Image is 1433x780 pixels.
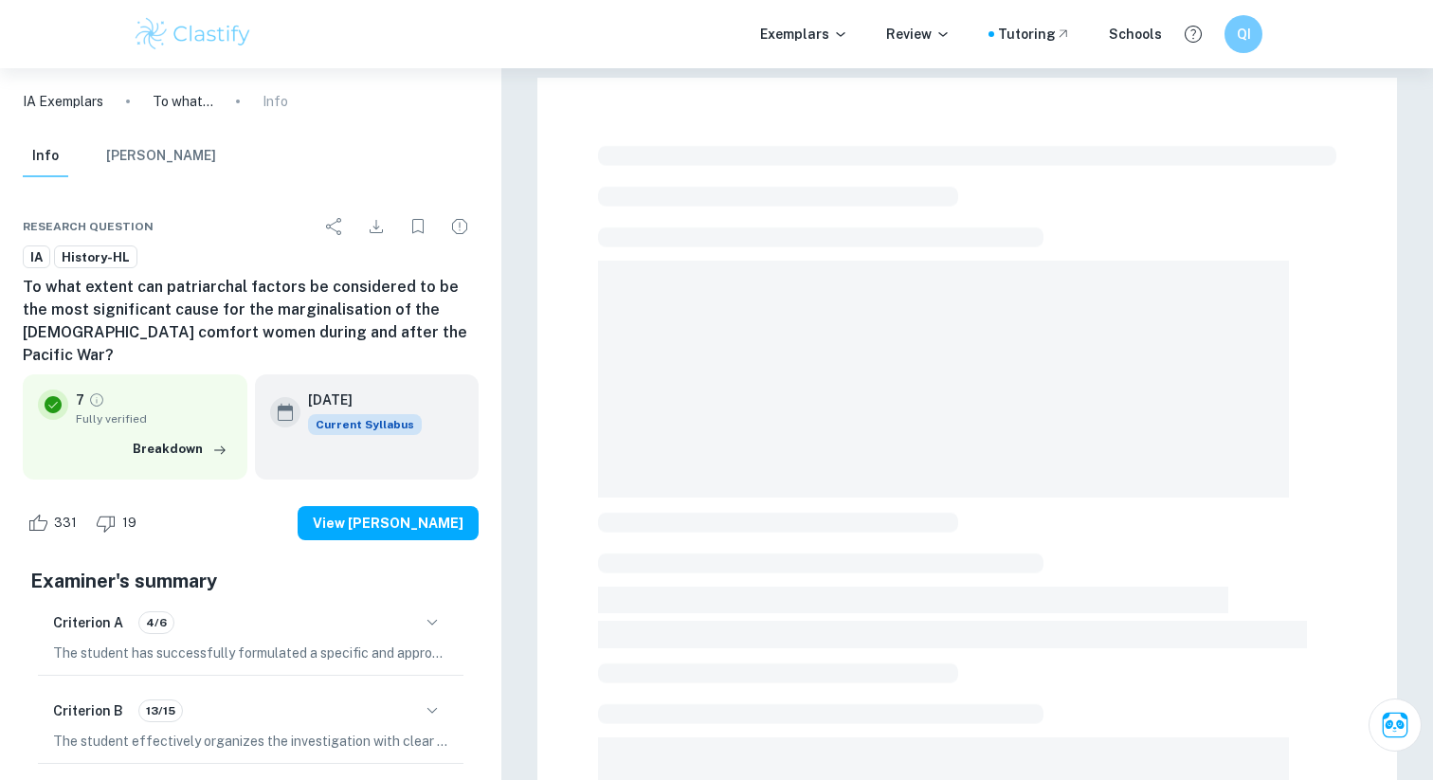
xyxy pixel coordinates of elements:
a: Schools [1109,24,1162,45]
p: To what extent can patriarchal factors be considered to be the most significant cause for the mar... [153,91,213,112]
h5: Examiner's summary [30,567,471,595]
button: QI [1224,15,1262,53]
span: 331 [44,514,87,533]
span: History-HL [55,248,136,267]
a: Tutoring [998,24,1071,45]
p: Exemplars [760,24,848,45]
h6: QI [1233,24,1255,45]
button: [PERSON_NAME] [106,136,216,177]
div: Share [316,208,354,245]
span: 19 [112,514,147,533]
a: IA Exemplars [23,91,103,112]
h6: [DATE] [308,390,407,410]
span: 4/6 [139,614,173,631]
p: The student has successfully formulated a specific and appropriate question for the historical in... [53,643,448,663]
p: The student effectively organizes the investigation with clear paragraphing and the use of headin... [53,731,448,752]
span: IA [24,248,49,267]
span: 13/15 [139,702,182,719]
p: Review [886,24,951,45]
div: Bookmark [399,208,437,245]
a: Grade fully verified [88,391,105,408]
button: Breakdown [128,435,232,463]
div: Like [23,508,87,538]
p: 7 [76,390,84,410]
a: History-HL [54,245,137,269]
button: Help and Feedback [1177,18,1209,50]
button: Info [23,136,68,177]
h6: To what extent can patriarchal factors be considered to be the most significant cause for the mar... [23,276,479,367]
h6: Criterion A [53,612,123,633]
span: Research question [23,218,154,235]
h6: Criterion B [53,700,123,721]
div: Report issue [441,208,479,245]
a: IA [23,245,50,269]
div: Download [357,208,395,245]
span: Fully verified [76,410,232,427]
span: Current Syllabus [308,414,422,435]
div: This exemplar is based on the current syllabus. Feel free to refer to it for inspiration/ideas wh... [308,414,422,435]
img: Clastify logo [133,15,253,53]
div: Dislike [91,508,147,538]
button: Ask Clai [1369,698,1422,752]
button: View [PERSON_NAME] [298,506,479,540]
p: Info [263,91,288,112]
